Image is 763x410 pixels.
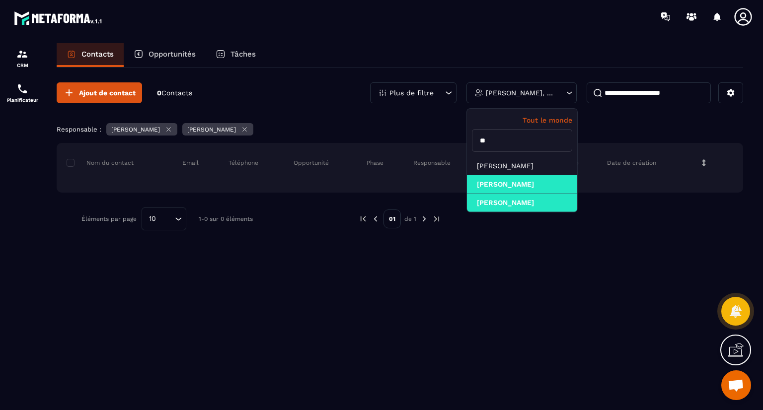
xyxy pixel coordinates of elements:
span: Contacts [161,89,192,97]
p: Opportunité [294,159,329,167]
p: CRM [2,63,42,68]
input: Search for option [159,213,172,224]
li: [PERSON_NAME] [467,194,577,212]
li: [PERSON_NAME] [467,175,577,194]
p: Date de création [607,159,656,167]
p: [PERSON_NAME] [111,126,160,133]
img: prev [371,214,380,223]
p: Planificateur [2,97,42,103]
img: formation [16,48,28,60]
p: Phase [367,159,383,167]
p: [PERSON_NAME] [187,126,236,133]
p: Responsable : [57,126,101,133]
div: Search for option [142,207,186,230]
img: next [420,214,429,223]
li: [PERSON_NAME] [467,157,577,175]
a: formationformationCRM [2,41,42,75]
img: next [432,214,441,223]
p: Tâches [230,50,256,59]
p: de 1 [404,215,416,223]
span: 10 [146,213,159,224]
p: [PERSON_NAME], [PERSON_NAME] [486,89,555,96]
p: 1-0 sur 0 éléments [199,215,253,222]
p: 0 [157,88,192,98]
img: prev [359,214,368,223]
p: Responsable [413,159,451,167]
img: logo [14,9,103,27]
a: schedulerschedulerPlanificateur [2,75,42,110]
p: Nom du contact [67,159,134,167]
img: scheduler [16,83,28,95]
p: Opportunités [149,50,196,59]
button: Ajout de contact [57,82,142,103]
p: Contacts [81,50,114,59]
p: Email [182,159,199,167]
p: 01 [383,209,401,228]
p: Plus de filtre [389,89,434,96]
p: Téléphone [229,159,258,167]
a: Opportunités [124,43,206,67]
span: Ajout de contact [79,88,136,98]
p: Tout le monde [472,116,572,124]
a: Contacts [57,43,124,67]
p: Éléments par page [81,215,137,222]
a: Tâches [206,43,266,67]
a: Ouvrir le chat [721,370,751,400]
